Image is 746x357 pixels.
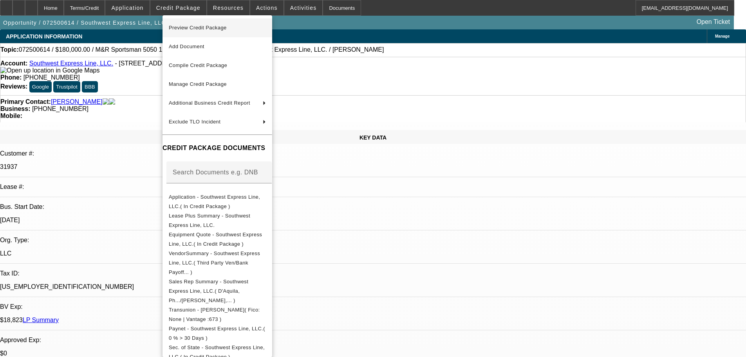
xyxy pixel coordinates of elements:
span: Additional Business Credit Report [169,100,250,106]
h4: CREDIT PACKAGE DOCUMENTS [163,143,272,153]
span: Transunion - [PERSON_NAME]( Fico: None | Vantage :673 ) [169,307,260,322]
button: Transunion - Choi, John( Fico: None | Vantage :673 ) [163,305,272,324]
span: VendorSummary - Southwest Express Line, LLC.( Third Party Ven/Bank Payoff... ) [169,250,260,275]
mat-label: Search Documents e.g. DNB [173,169,258,176]
button: VendorSummary - Southwest Express Line, LLC.( Third Party Ven/Bank Payoff... ) [163,249,272,277]
span: Preview Credit Package [169,25,227,31]
button: Sales Rep Summary - Southwest Express Line, LLC.( D'Aquila, Ph.../Wesolowski,... ) [163,277,272,305]
span: Lease Plus Summary - Southwest Express Line, LLC. [169,213,250,228]
span: Exclude TLO Incident [169,119,220,125]
span: Paynet - Southwest Express Line, LLC.( 0 % > 30 Days ) [169,326,265,341]
span: Add Document [169,43,204,49]
button: Application - Southwest Express Line, LLC.( In Credit Package ) [163,192,272,211]
span: Application - Southwest Express Line, LLC.( In Credit Package ) [169,194,260,209]
button: Lease Plus Summary - Southwest Express Line, LLC. [163,211,272,230]
span: Manage Credit Package [169,81,227,87]
span: Equipment Quote - Southwest Express Line, LLC.( In Credit Package ) [169,232,262,247]
span: Sales Rep Summary - Southwest Express Line, LLC.( D'Aquila, Ph.../[PERSON_NAME],... ) [169,279,248,303]
button: Equipment Quote - Southwest Express Line, LLC.( In Credit Package ) [163,230,272,249]
button: Paynet - Southwest Express Line, LLC.( 0 % > 30 Days ) [163,324,272,343]
span: Compile Credit Package [169,62,227,68]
